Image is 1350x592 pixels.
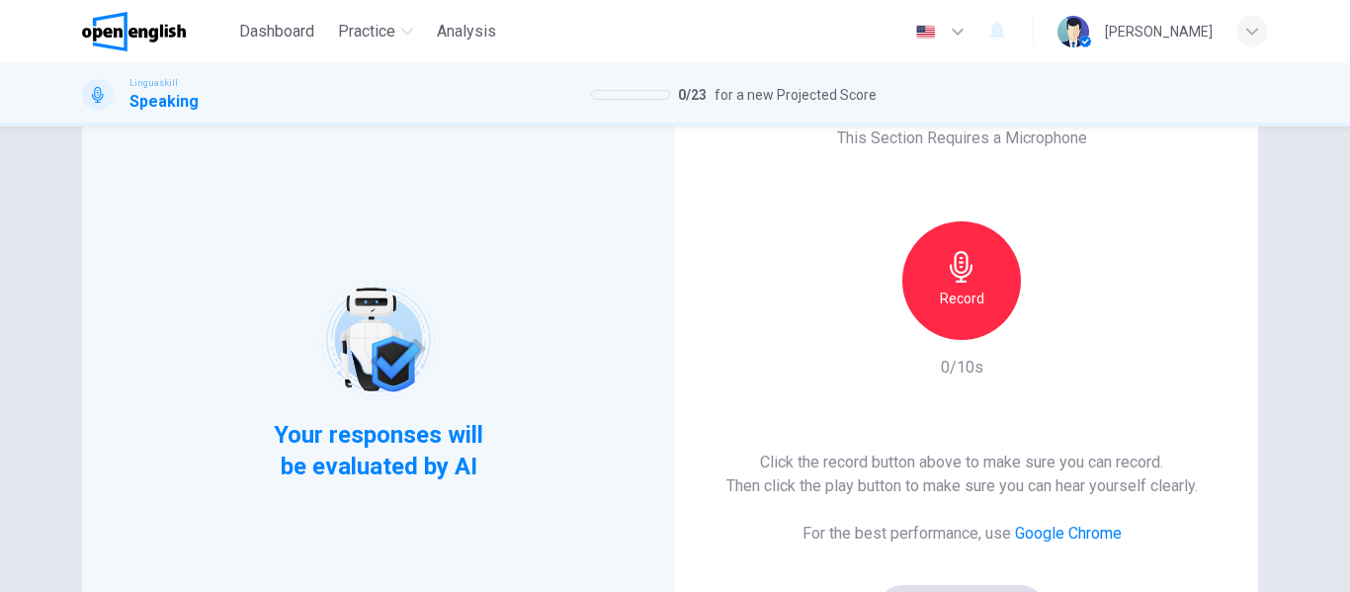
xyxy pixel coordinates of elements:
[338,20,395,43] span: Practice
[82,12,231,51] a: OpenEnglish logo
[913,25,938,40] img: en
[902,221,1021,340] button: Record
[1105,20,1213,43] div: [PERSON_NAME]
[129,76,178,90] span: Linguaskill
[330,14,421,49] button: Practice
[802,522,1122,546] h6: For the best performance, use
[715,83,877,107] span: for a new Projected Score
[231,14,322,49] button: Dashboard
[82,12,186,51] img: OpenEnglish logo
[437,20,496,43] span: Analysis
[1015,524,1122,543] a: Google Chrome
[1057,16,1089,47] img: Profile picture
[239,20,314,43] span: Dashboard
[941,356,983,380] h6: 0/10s
[940,287,984,310] h6: Record
[129,90,199,114] h1: Speaking
[678,83,707,107] span: 0 / 23
[259,419,499,482] span: Your responses will be evaluated by AI
[315,277,441,402] img: robot icon
[837,127,1087,150] h6: This Section Requires a Microphone
[726,451,1198,498] h6: Click the record button above to make sure you can record. Then click the play button to make sur...
[429,14,504,49] button: Analysis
